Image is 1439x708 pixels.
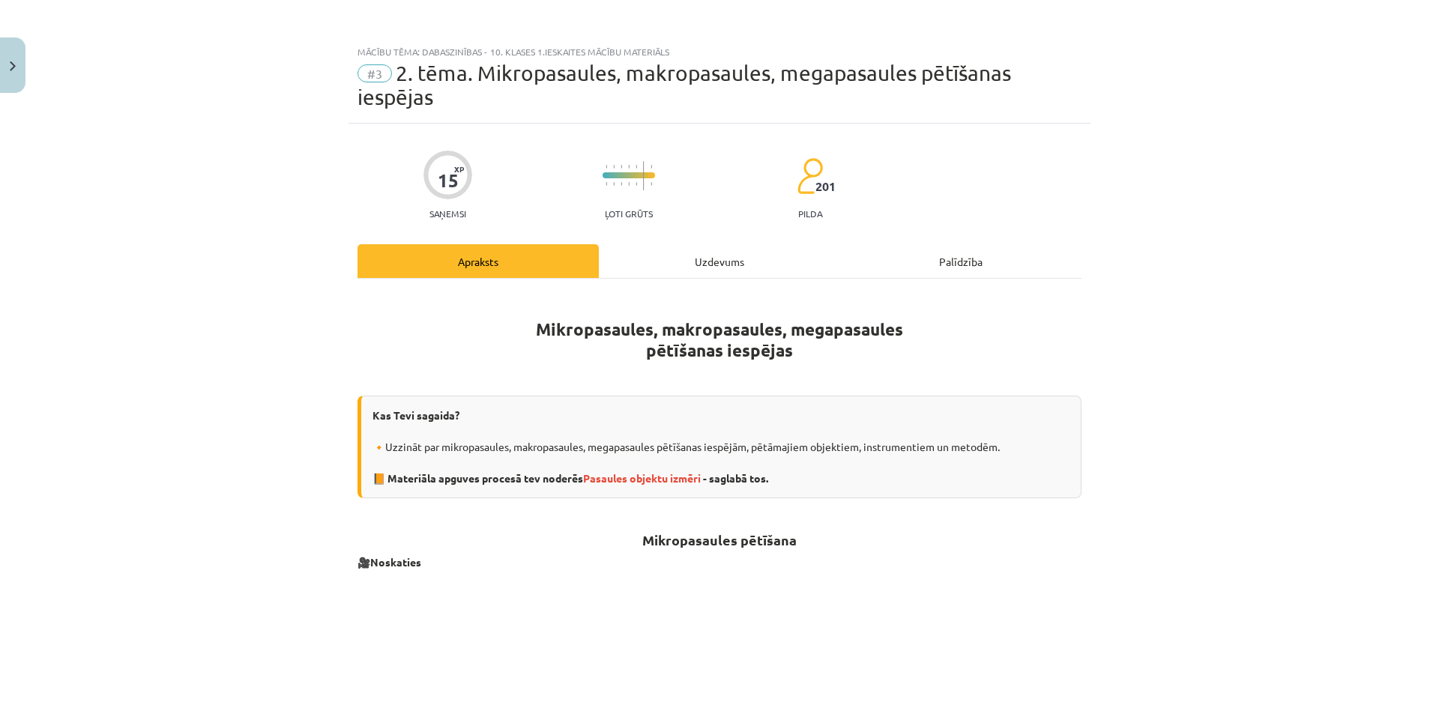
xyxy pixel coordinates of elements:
[10,61,16,71] img: icon-close-lesson-0947bae3869378f0d4975bcd49f059093ad1ed9edebbc8119c70593378902aed.svg
[840,244,1081,278] div: Palīdzība
[358,46,1081,57] div: Mācību tēma: Dabaszinības - 10. klases 1.ieskaites mācību materiāls
[358,396,1081,498] div: 🔸Uzzināt par mikropasaules, makropasaules, megapasaules pētīšanas iespējām, pētāmajiem objektiem,...
[798,208,822,219] p: pilda
[358,61,1011,109] span: 2. tēma. Mikropasaules, makropasaules, megapasaules pētīšanas iespējas
[643,161,645,190] img: icon-long-line-d9ea69661e0d244f92f715978eff75569469978d946b2353a9bb055b3ed8787d.svg
[797,157,823,195] img: students-c634bb4e5e11cddfef0936a35e636f08e4e9abd3cc4e673bd6f9a4125e45ecb1.svg
[583,471,701,485] a: Pasaules objektu izmēri
[621,165,622,169] img: icon-short-line-57e1e144782c952c97e751825c79c345078a6d821885a25fce030b3d8c18986b.svg
[628,182,630,186] img: icon-short-line-57e1e144782c952c97e751825c79c345078a6d821885a25fce030b3d8c18986b.svg
[606,182,607,186] img: icon-short-line-57e1e144782c952c97e751825c79c345078a6d821885a25fce030b3d8c18986b.svg
[628,165,630,169] img: icon-short-line-57e1e144782c952c97e751825c79c345078a6d821885a25fce030b3d8c18986b.svg
[815,180,836,193] span: 201
[605,208,653,219] p: Ļoti grūts
[358,64,392,82] span: #3
[372,408,459,422] strong: Kas Tevi sagaida?
[423,208,472,219] p: Saņemsi
[636,165,637,169] img: icon-short-line-57e1e144782c952c97e751825c79c345078a6d821885a25fce030b3d8c18986b.svg
[613,165,615,169] img: icon-short-line-57e1e144782c952c97e751825c79c345078a6d821885a25fce030b3d8c18986b.svg
[372,471,768,485] strong: 📙 Materiāla apguves procesā tev noderēs - saglabā tos.
[651,165,652,169] img: icon-short-line-57e1e144782c952c97e751825c79c345078a6d821885a25fce030b3d8c18986b.svg
[599,244,840,278] div: Uzdevums
[613,182,615,186] img: icon-short-line-57e1e144782c952c97e751825c79c345078a6d821885a25fce030b3d8c18986b.svg
[606,165,607,169] img: icon-short-line-57e1e144782c952c97e751825c79c345078a6d821885a25fce030b3d8c18986b.svg
[370,555,421,569] b: Noskaties
[651,182,652,186] img: icon-short-line-57e1e144782c952c97e751825c79c345078a6d821885a25fce030b3d8c18986b.svg
[642,531,797,548] strong: Mikropasaules pētīšana
[636,182,637,186] img: icon-short-line-57e1e144782c952c97e751825c79c345078a6d821885a25fce030b3d8c18986b.svg
[536,318,903,361] strong: Mikropasaules, makropasaules, megapasaules pētīšanas iespējas
[454,165,464,173] span: XP
[621,182,622,186] img: icon-short-line-57e1e144782c952c97e751825c79c345078a6d821885a25fce030b3d8c18986b.svg
[358,554,1081,570] p: 🎥
[438,170,459,191] div: 15
[358,244,599,278] div: Apraksts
